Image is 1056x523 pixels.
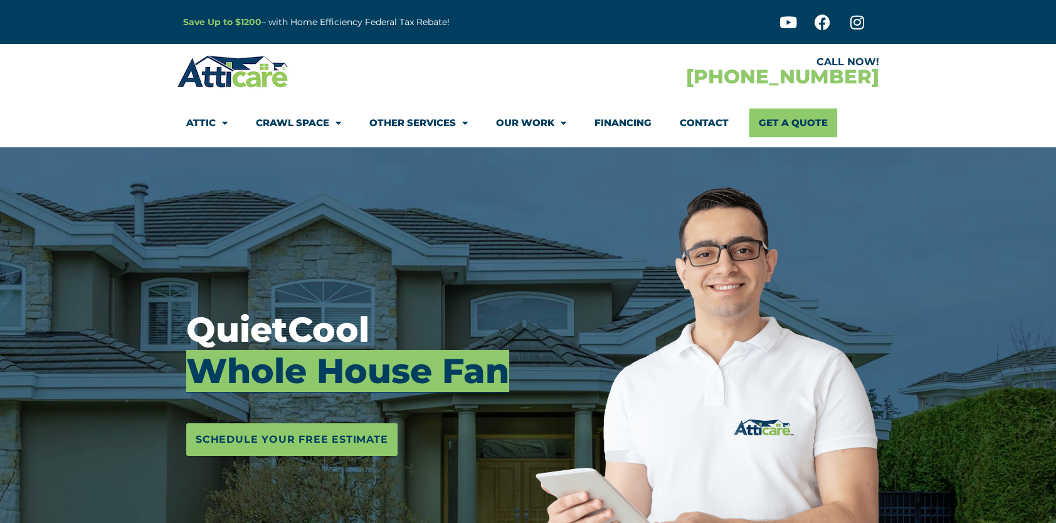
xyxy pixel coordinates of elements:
[528,57,879,67] div: CALL NOW!
[183,16,261,28] a: Save Up to $1200
[186,108,870,137] nav: Menu
[749,108,837,137] a: Get A Quote
[186,108,228,137] a: Attic
[369,108,468,137] a: Other Services
[496,108,566,137] a: Our Work
[196,430,388,450] span: Schedule Your Free Estimate
[186,309,526,392] h3: QuietCool
[183,15,589,29] p: – with Home Efficiency Federal Tax Rebate!
[680,108,729,137] a: Contact
[186,350,509,393] mark: Whole House Fan
[186,423,398,456] a: Schedule Your Free Estimate
[256,108,341,137] a: Crawl Space
[594,108,652,137] a: Financing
